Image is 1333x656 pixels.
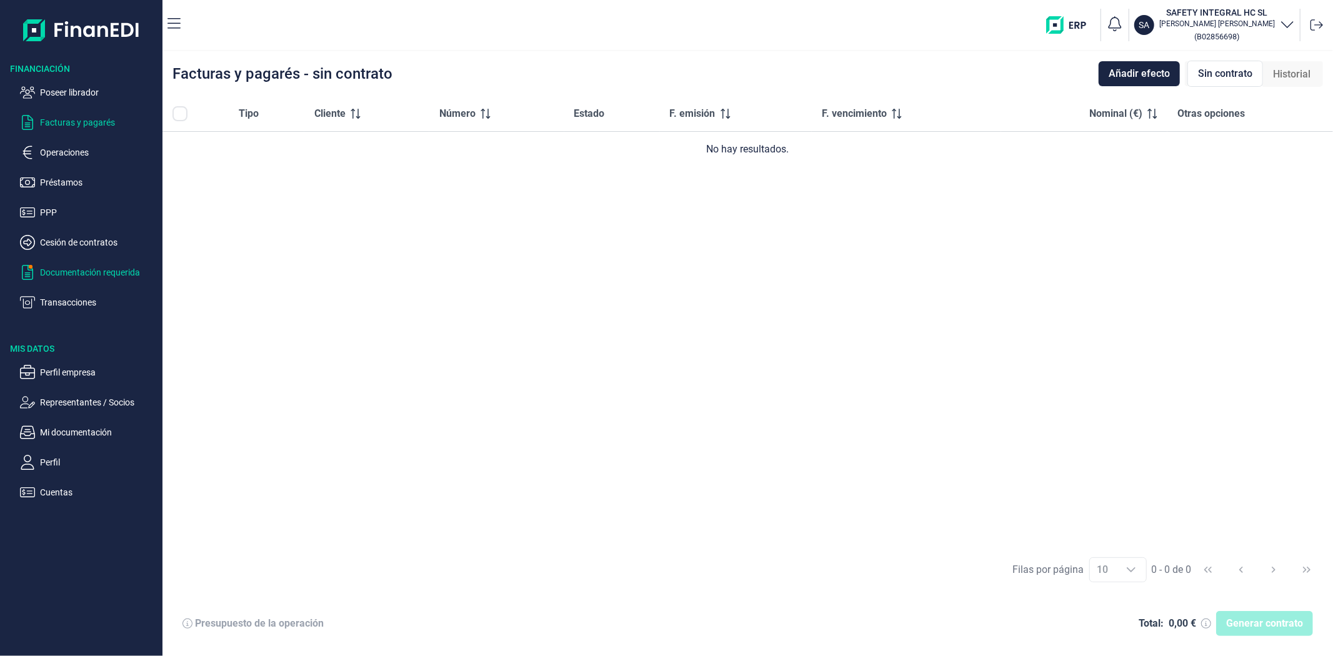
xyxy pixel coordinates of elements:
span: Número [439,106,476,121]
span: Añadir efecto [1109,66,1170,81]
button: PPP [20,205,157,220]
div: Choose [1116,558,1146,582]
div: Facturas y pagarés - sin contrato [172,66,392,81]
p: Perfil empresa [40,365,157,380]
p: Perfil [40,455,157,470]
button: First Page [1193,555,1223,585]
span: Otras opciones [1177,106,1245,121]
span: F. emisión [670,106,716,121]
img: erp [1046,16,1096,34]
div: Presupuesto de la operación [195,617,324,630]
button: Last Page [1292,555,1322,585]
span: Cliente [314,106,346,121]
span: Historial [1273,67,1311,82]
button: Perfil empresa [20,365,157,380]
p: Cesión de contratos [40,235,157,250]
button: Operaciones [20,145,157,160]
h3: SAFETY INTEGRAL HC SL [1159,6,1275,19]
img: Logo de aplicación [23,10,140,50]
p: Documentación requerida [40,265,157,280]
button: Préstamos [20,175,157,190]
p: Cuentas [40,485,157,500]
button: Documentación requerida [20,265,157,280]
span: F. vencimiento [822,106,887,121]
button: Añadir efecto [1099,61,1180,86]
p: [PERSON_NAME] [PERSON_NAME] [1159,19,1275,29]
small: Copiar cif [1195,32,1240,41]
p: Facturas y pagarés [40,115,157,130]
p: Transacciones [40,295,157,310]
span: Nominal (€) [1089,106,1142,121]
div: Total: [1139,617,1164,630]
button: Transacciones [20,295,157,310]
div: Historial [1263,62,1321,87]
button: Cesión de contratos [20,235,157,250]
p: Operaciones [40,145,157,160]
div: No hay resultados. [172,142,1323,157]
div: Filas por página [1013,562,1084,577]
button: SASAFETY INTEGRAL HC SL[PERSON_NAME] [PERSON_NAME](B02856698) [1134,6,1295,44]
span: Tipo [239,106,259,121]
p: PPP [40,205,157,220]
button: Previous Page [1226,555,1256,585]
p: Mi documentación [40,425,157,440]
button: Cuentas [20,485,157,500]
button: Next Page [1259,555,1289,585]
p: Poseer librador [40,85,157,100]
button: Mi documentación [20,425,157,440]
div: All items unselected [172,106,187,121]
p: Representantes / Socios [40,395,157,410]
div: 0,00 € [1169,617,1196,630]
button: Facturas y pagarés [20,115,157,130]
button: Poseer librador [20,85,157,100]
span: Estado [574,106,605,121]
button: Representantes / Socios [20,395,157,410]
span: 0 - 0 de 0 [1152,565,1192,575]
button: Perfil [20,455,157,470]
span: Sin contrato [1198,66,1252,81]
div: Sin contrato [1187,61,1263,87]
p: SA [1139,19,1150,31]
p: Préstamos [40,175,157,190]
